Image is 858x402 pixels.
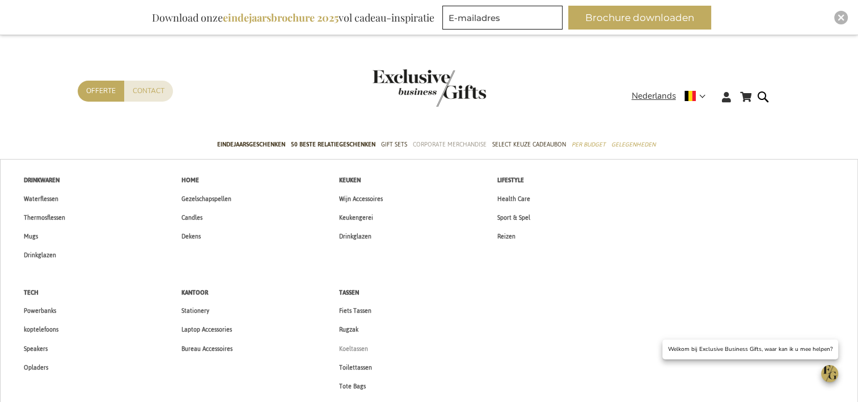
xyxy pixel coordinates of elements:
[124,81,173,102] a: Contact
[339,287,359,299] span: Tassen
[632,90,713,103] div: Nederlands
[24,343,48,355] span: Speakers
[24,193,58,205] span: Waterflessen
[339,174,361,186] span: Keuken
[24,212,65,224] span: Thermosflessen
[223,11,339,24] b: eindejaarsbrochure 2025
[217,139,285,150] span: Eindejaarsgeschenken
[147,6,439,30] div: Download onze vol cadeau-inspiratie
[568,6,711,30] button: Brochure downloaden
[24,287,39,299] span: Tech
[339,212,373,224] span: Keukengerei
[181,174,199,186] span: Home
[24,324,58,336] span: koptelefoons
[78,81,124,102] a: Offerte
[381,139,407,150] span: Gift Sets
[373,69,486,107] img: Exclusive Business gifts logo
[181,231,201,242] span: Dekens
[181,305,209,317] span: Stationery
[24,249,56,261] span: Drinkglazen
[24,305,56,317] span: Powerbanks
[339,324,358,336] span: Rugzak
[611,139,656,150] span: Gelegenheden
[291,139,375,150] span: 50 beste relatiegeschenken
[497,193,530,205] span: Health Care
[339,362,372,374] span: Toilettassen
[339,193,383,205] span: Wijn Accessoires
[373,69,429,107] a: store logo
[339,305,371,317] span: Fiets Tassen
[339,380,366,392] span: Tote Bags
[339,343,368,355] span: Koeltassen
[497,231,515,242] span: Reizen
[24,362,48,374] span: Opladers
[632,90,676,103] span: Nederlands
[339,231,371,242] span: Drinkglazen
[24,174,60,186] span: Drinkwaren
[181,193,231,205] span: Gezelschapspellen
[181,212,202,224] span: Candles
[834,11,848,24] div: Close
[181,287,208,299] span: Kantoor
[838,14,844,21] img: Close
[497,212,530,224] span: Sport & Spel
[442,6,566,33] form: marketing offers and promotions
[181,343,233,355] span: Bureau Accessoires
[181,324,232,336] span: Laptop Accessories
[413,139,487,150] span: Corporate Merchandise
[442,6,563,30] input: E-mailadres
[497,174,524,186] span: Lifestyle
[572,139,606,150] span: Per Budget
[24,231,38,242] span: Mugs
[492,139,566,150] span: Select Keuze Cadeaubon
